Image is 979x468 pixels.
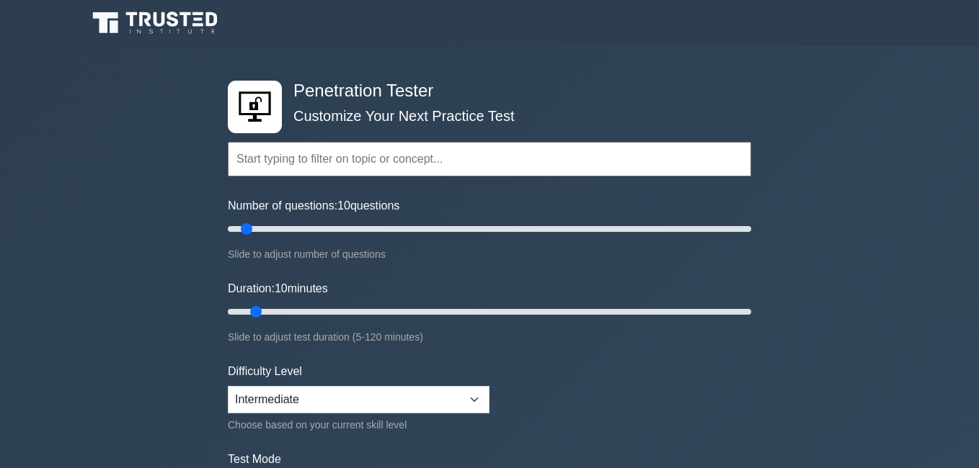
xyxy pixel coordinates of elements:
label: Duration: minutes [228,280,328,297]
div: Slide to adjust number of questions [228,246,751,263]
span: 10 [275,282,288,294]
label: Number of questions: questions [228,197,399,215]
div: Choose based on your current skill level [228,416,489,433]
span: 10 [337,199,350,212]
label: Difficulty Level [228,363,302,380]
input: Start typing to filter on topic or concept... [228,142,751,176]
label: Test Mode [228,451,751,468]
div: Slide to adjust test duration (5-120 minutes) [228,328,751,346]
h4: Penetration Tester [288,81,681,102]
